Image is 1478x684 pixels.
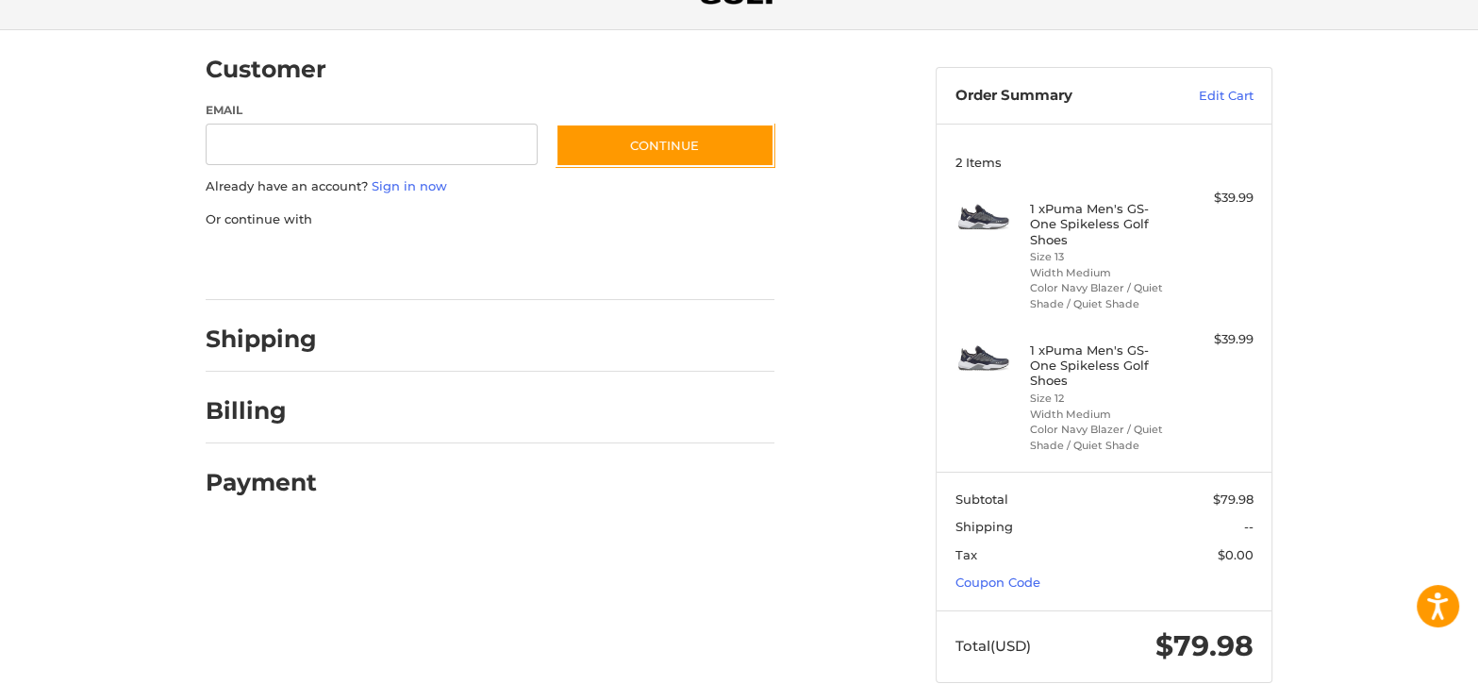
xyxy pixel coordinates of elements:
[206,396,316,425] h2: Billing
[206,468,317,497] h2: Payment
[359,247,501,281] iframe: PayPal-paylater
[1155,628,1254,663] span: $79.98
[372,178,447,193] a: Sign in now
[1158,87,1254,106] a: Edit Cart
[955,519,1013,534] span: Shipping
[1213,492,1254,507] span: $79.98
[1030,280,1174,311] li: Color Navy Blazer / Quiet Shade / Quiet Shade
[1218,547,1254,562] span: $0.00
[206,55,326,84] h2: Customer
[1030,201,1174,247] h4: 1 x Puma Men's GS-One Spikeless Golf Shoes
[206,210,774,229] p: Or continue with
[1322,633,1478,684] iframe: Google Customer Reviews
[1030,342,1174,389] h4: 1 x Puma Men's GS-One Spikeless Golf Shoes
[1030,407,1174,423] li: Width Medium
[206,177,774,196] p: Already have an account?
[955,637,1031,655] span: Total (USD)
[1030,265,1174,281] li: Width Medium
[1179,189,1254,208] div: $39.99
[955,155,1254,170] h3: 2 Items
[206,102,538,119] label: Email
[1030,249,1174,265] li: Size 13
[955,492,1008,507] span: Subtotal
[1179,330,1254,349] div: $39.99
[520,247,661,281] iframe: PayPal-venmo
[556,124,774,167] button: Continue
[1030,391,1174,407] li: Size 12
[1030,422,1174,453] li: Color Navy Blazer / Quiet Shade / Quiet Shade
[955,575,1040,590] a: Coupon Code
[955,87,1158,106] h3: Order Summary
[200,247,341,281] iframe: PayPal-paypal
[955,547,977,562] span: Tax
[206,325,317,354] h2: Shipping
[1244,519,1254,534] span: --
